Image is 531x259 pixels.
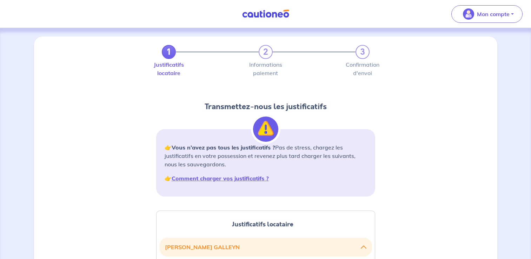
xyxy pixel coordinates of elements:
[165,174,367,182] p: 👉
[162,45,176,59] a: 1
[162,62,176,76] label: Justificatifs locataire
[477,10,510,18] p: Mon compte
[165,143,367,168] p: 👉 Pas de stress, chargez les justificatifs en votre possession et revenez plus tard charger les s...
[239,9,292,18] img: Cautioneo
[172,175,269,182] a: Comment charger vos justificatifs ?
[451,5,523,23] button: illu_account_valid_menu.svgMon compte
[253,117,278,142] img: illu_alert.svg
[156,101,375,112] h2: Transmettez-nous les justificatifs
[356,62,370,76] label: Confirmation d'envoi
[259,62,273,76] label: Informations paiement
[165,240,366,254] button: [PERSON_NAME] GALLEYN
[463,8,474,20] img: illu_account_valid_menu.svg
[232,220,293,229] span: Justificatifs locataire
[172,144,275,151] strong: Vous n’avez pas tous les justificatifs ?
